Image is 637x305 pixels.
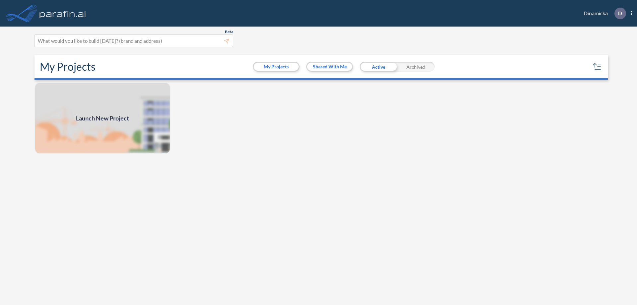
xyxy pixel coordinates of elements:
[307,63,352,71] button: Shared With Me
[397,62,435,72] div: Archived
[40,60,96,73] h2: My Projects
[76,114,129,123] span: Launch New Project
[592,61,602,72] button: sort
[35,82,171,154] a: Launch New Project
[225,29,233,35] span: Beta
[35,82,171,154] img: add
[618,10,622,16] p: D
[360,62,397,72] div: Active
[38,7,87,20] img: logo
[254,63,299,71] button: My Projects
[574,8,632,19] div: Dinamicka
